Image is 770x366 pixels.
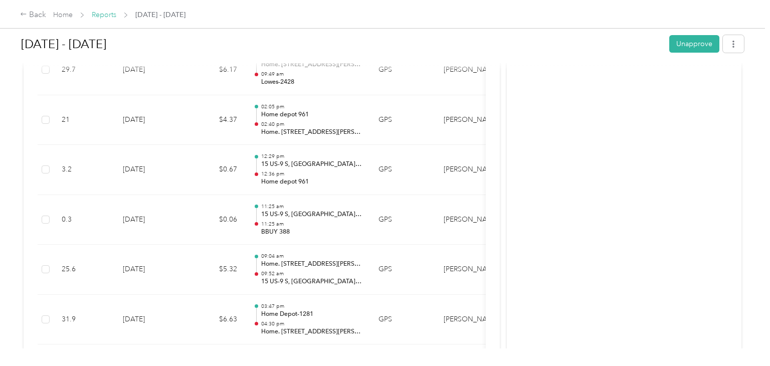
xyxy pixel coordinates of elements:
[370,95,436,145] td: GPS
[261,121,362,128] p: 02:40 pm
[185,295,245,345] td: $6.63
[54,95,115,145] td: 21
[436,295,511,345] td: Acosta Whirlpool
[261,78,362,87] p: Lowes-2428
[436,145,511,195] td: Acosta Whirlpool
[261,153,362,160] p: 12:29 pm
[54,145,115,195] td: 3.2
[261,253,362,260] p: 09:04 am
[261,203,362,210] p: 11:25 am
[115,95,185,145] td: [DATE]
[261,228,362,237] p: BBUY 388
[261,327,362,336] p: Home. [STREET_ADDRESS][PERSON_NAME])
[185,195,245,245] td: $0.06
[714,310,770,366] iframe: Everlance-gr Chat Button Frame
[261,270,362,277] p: 09:52 am
[185,95,245,145] td: $4.37
[185,245,245,295] td: $5.32
[370,195,436,245] td: GPS
[115,145,185,195] td: [DATE]
[135,10,185,20] span: [DATE] - [DATE]
[261,170,362,177] p: 12:36 pm
[185,145,245,195] td: $0.67
[370,295,436,345] td: GPS
[54,195,115,245] td: 0.3
[115,245,185,295] td: [DATE]
[21,32,662,56] h1: Sep 1 - 30, 2025
[261,310,362,319] p: Home Depot-1281
[261,320,362,327] p: 04:30 pm
[261,160,362,169] p: 15 US-9 S, [GEOGRAPHIC_DATA], [GEOGRAPHIC_DATA]. Best Buy 388.
[261,103,362,110] p: 02:05 pm
[436,95,511,145] td: Acosta Whirlpool
[261,128,362,137] p: Home. [STREET_ADDRESS][PERSON_NAME])
[115,195,185,245] td: [DATE]
[261,210,362,219] p: 15 US-9 S, [GEOGRAPHIC_DATA], [GEOGRAPHIC_DATA]. Best Buy 388.
[436,245,511,295] td: Acosta Whirlpool
[261,177,362,187] p: Home depot 961
[261,221,362,228] p: 11:25 am
[436,195,511,245] td: Acosta Whirlpool
[92,11,116,19] a: Reports
[261,110,362,119] p: Home depot 961
[370,145,436,195] td: GPS
[669,35,719,53] button: Unapprove
[54,295,115,345] td: 31.9
[261,71,362,78] p: 09:49 am
[370,245,436,295] td: GPS
[261,277,362,286] p: 15 US-9 S, [GEOGRAPHIC_DATA], [GEOGRAPHIC_DATA]. Best Buy 388.
[115,295,185,345] td: [DATE]
[261,260,362,269] p: Home. [STREET_ADDRESS][PERSON_NAME])
[53,11,73,19] a: Home
[20,9,46,21] div: Back
[261,303,362,310] p: 03:47 pm
[54,245,115,295] td: 25.6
